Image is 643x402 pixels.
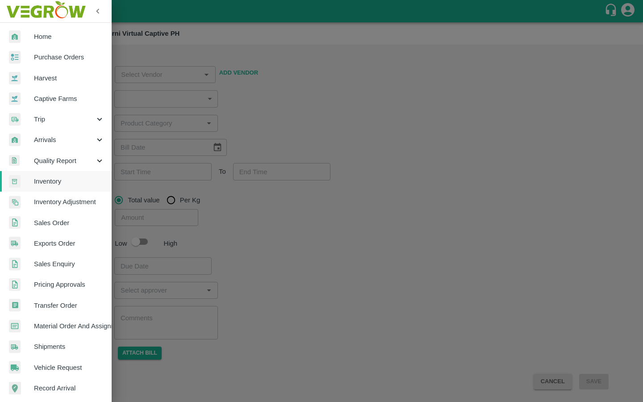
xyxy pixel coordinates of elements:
[9,361,21,374] img: vehicle
[34,321,104,331] span: Material Order And Assignment
[9,113,21,126] img: delivery
[9,196,21,209] img: inventory
[9,382,21,394] img: recordArrival
[9,175,21,188] img: whInventory
[9,155,20,166] img: qualityReport
[9,320,21,333] img: centralMaterial
[9,92,21,105] img: harvest
[34,156,95,166] span: Quality Report
[34,32,104,42] span: Home
[34,176,104,186] span: Inventory
[34,197,104,207] span: Inventory Adjustment
[34,73,104,83] span: Harvest
[34,301,104,310] span: Transfer Order
[34,94,104,104] span: Captive Farms
[34,52,104,62] span: Purchase Orders
[34,114,95,124] span: Trip
[9,299,21,312] img: whTransfer
[34,363,104,373] span: Vehicle Request
[9,51,21,64] img: reciept
[34,218,104,228] span: Sales Order
[9,134,21,147] img: whArrival
[9,30,21,43] img: whArrival
[9,278,21,291] img: sales
[9,237,21,250] img: shipments
[9,258,21,271] img: sales
[9,216,21,229] img: sales
[34,135,95,145] span: Arrivals
[34,239,104,248] span: Exports Order
[34,280,104,289] span: Pricing Approvals
[34,342,104,352] span: Shipments
[34,383,104,393] span: Record Arrival
[34,259,104,269] span: Sales Enquiry
[9,340,21,353] img: shipments
[9,71,21,85] img: harvest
